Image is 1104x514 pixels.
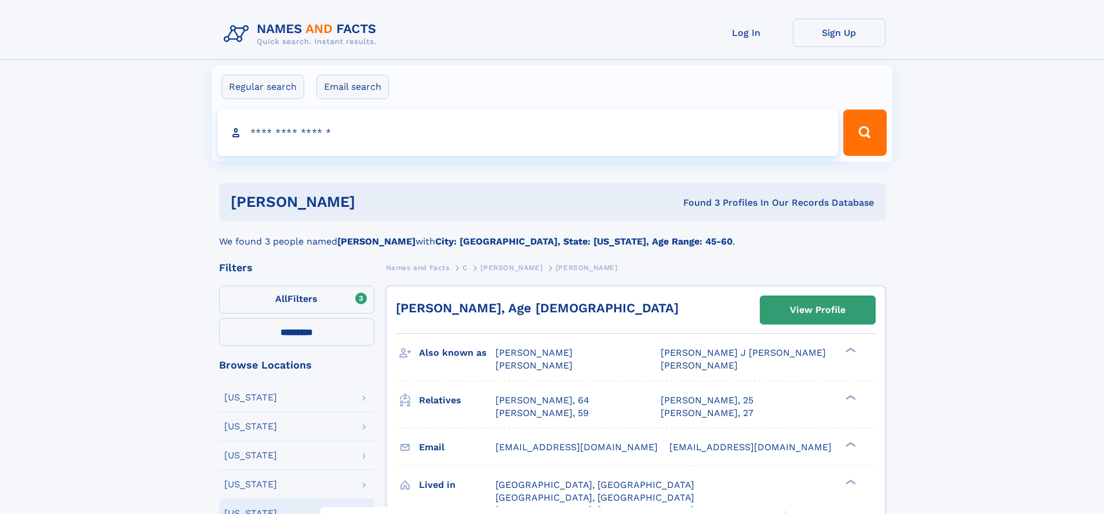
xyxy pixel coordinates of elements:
[462,260,468,275] a: C
[224,451,277,460] div: [US_STATE]
[793,19,886,47] a: Sign Up
[495,492,694,503] span: [GEOGRAPHIC_DATA], [GEOGRAPHIC_DATA]
[700,19,793,47] a: Log In
[495,347,573,358] span: [PERSON_NAME]
[462,264,468,272] span: C
[419,343,495,363] h3: Also known as
[435,236,733,247] b: City: [GEOGRAPHIC_DATA], State: [US_STATE], Age Range: 45-60
[556,264,618,272] span: [PERSON_NAME]
[661,347,826,358] span: [PERSON_NAME] J [PERSON_NAME]
[790,297,846,323] div: View Profile
[495,360,573,371] span: [PERSON_NAME]
[480,260,542,275] a: [PERSON_NAME]
[669,442,832,453] span: [EMAIL_ADDRESS][DOMAIN_NAME]
[480,264,542,272] span: [PERSON_NAME]
[495,407,589,420] a: [PERSON_NAME], 59
[843,347,857,354] div: ❯
[843,440,857,448] div: ❯
[760,296,875,324] a: View Profile
[275,293,287,304] span: All
[519,196,874,209] div: Found 3 Profiles In Our Records Database
[219,221,886,249] div: We found 3 people named with .
[843,478,857,486] div: ❯
[386,260,450,275] a: Names and Facts
[219,263,374,273] div: Filters
[231,195,519,209] h1: [PERSON_NAME]
[219,360,374,370] div: Browse Locations
[661,394,753,407] a: [PERSON_NAME], 25
[224,422,277,431] div: [US_STATE]
[661,407,753,420] a: [PERSON_NAME], 27
[419,391,495,410] h3: Relatives
[495,479,694,490] span: [GEOGRAPHIC_DATA], [GEOGRAPHIC_DATA]
[218,110,839,156] input: search input
[316,75,389,99] label: Email search
[224,393,277,402] div: [US_STATE]
[224,480,277,489] div: [US_STATE]
[843,110,886,156] button: Search Button
[843,393,857,401] div: ❯
[495,394,589,407] a: [PERSON_NAME], 64
[337,236,416,247] b: [PERSON_NAME]
[219,286,374,313] label: Filters
[419,438,495,457] h3: Email
[419,475,495,495] h3: Lived in
[661,360,738,371] span: [PERSON_NAME]
[495,442,658,453] span: [EMAIL_ADDRESS][DOMAIN_NAME]
[396,301,679,315] a: [PERSON_NAME], Age [DEMOGRAPHIC_DATA]
[219,19,386,50] img: Logo Names and Facts
[221,75,304,99] label: Regular search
